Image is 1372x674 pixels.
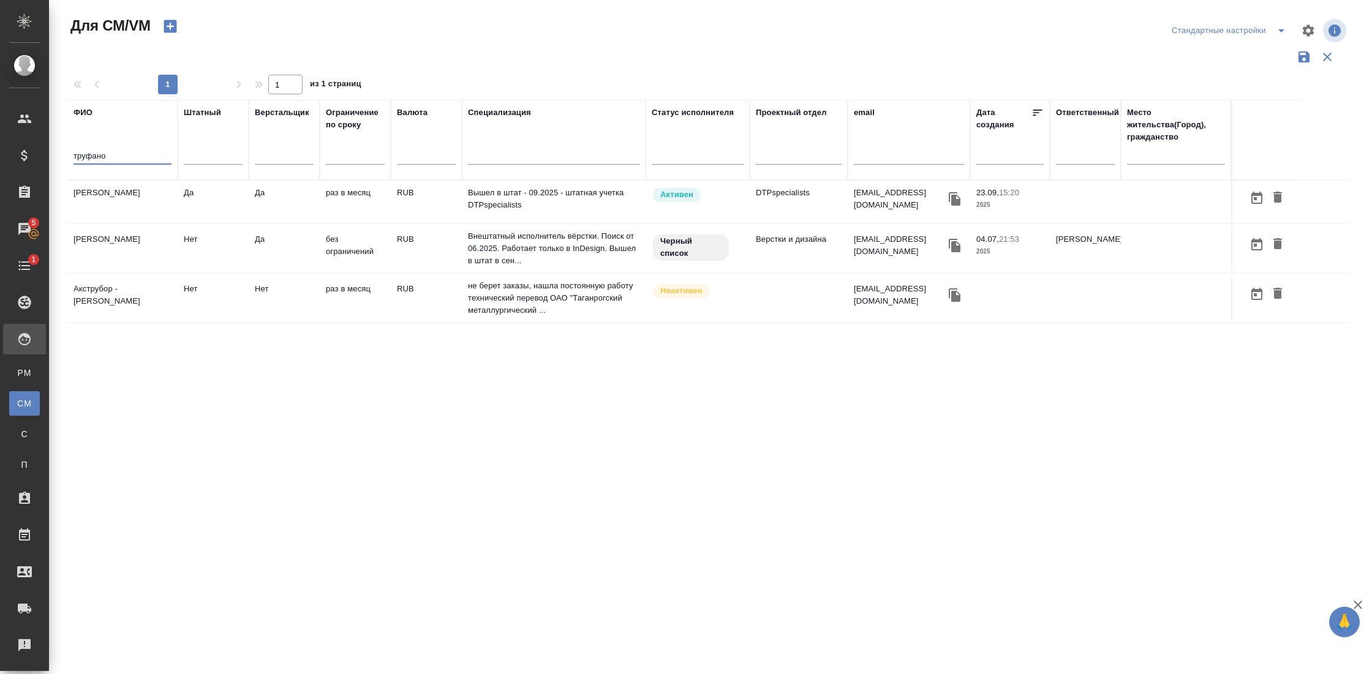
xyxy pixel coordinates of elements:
[178,181,249,223] td: Да
[320,181,391,223] td: раз в месяц
[750,227,848,270] td: Верстки и дизайна
[1292,45,1316,69] button: Сохранить фильтры
[1169,21,1294,40] div: split button
[320,227,391,270] td: без ограничений
[320,277,391,320] td: раз в месяц
[999,188,1019,197] p: 15:20
[976,199,1044,211] p: 2025
[3,250,46,281] a: 1
[1056,107,1119,119] div: Ответственный
[660,235,722,260] p: Черный список
[178,277,249,320] td: Нет
[1246,187,1267,209] button: Открыть календарь загрузки
[249,181,320,223] td: Да
[1246,233,1267,256] button: Открыть календарь загрузки
[1294,16,1323,45] span: Настроить таблицу
[1334,609,1355,635] span: 🙏
[391,227,462,270] td: RUB
[1050,227,1121,270] td: [PERSON_NAME]
[67,16,151,36] span: Для СМ/VM
[946,190,964,208] button: Скопировать
[750,181,848,223] td: DTPspecialists
[1316,45,1339,69] button: Сбросить фильтры
[15,397,34,410] span: CM
[976,107,1031,131] div: Дата создания
[854,187,946,211] p: [EMAIL_ADDRESS][DOMAIN_NAME]
[24,253,43,266] span: 1
[652,187,744,203] div: Рядовой исполнитель: назначай с учетом рейтинга
[660,285,703,297] p: Неактивен
[15,428,34,440] span: С
[468,187,639,211] p: Вышел в штат - 09.2025 - штатная учетка DTPspecialists
[15,459,34,471] span: П
[999,234,1019,244] p: 21:53
[1127,107,1225,143] div: Место жительства(Город), гражданство
[854,283,946,307] p: [EMAIL_ADDRESS][DOMAIN_NAME]
[976,245,1044,258] p: 2025
[1329,607,1360,637] button: 🙏
[652,107,734,119] div: Статус исполнителя
[976,234,999,244] p: 04.07,
[326,107,385,131] div: Ограничение по сроку
[1267,283,1288,305] button: Удалить
[854,107,875,119] div: email
[9,391,40,416] a: CM
[15,367,34,379] span: PM
[397,107,428,119] div: Валюта
[184,107,221,119] div: Штатный
[24,217,43,229] span: 5
[854,233,946,258] p: [EMAIL_ADDRESS][DOMAIN_NAME]
[468,230,639,267] p: Внештатный исполнитель вёрстки. Поиск от 06.2025. Работает только в InDesign. Вышел в штат в сен...
[652,283,744,299] div: Наши пути разошлись: исполнитель с нами не работает
[756,107,827,119] div: Проектный отдел
[9,452,40,477] a: П
[249,277,320,320] td: Нет
[946,286,964,304] button: Скопировать
[249,227,320,270] td: Да
[946,236,964,255] button: Скопировать
[310,77,361,94] span: из 1 страниц
[1267,233,1288,256] button: Удалить
[1323,19,1349,42] span: Посмотреть информацию
[976,188,999,197] p: 23.09,
[156,16,185,37] button: Создать
[67,181,178,223] td: [PERSON_NAME]
[67,227,178,270] td: [PERSON_NAME]
[178,227,249,270] td: Нет
[3,214,46,244] a: 5
[660,189,693,201] p: Активен
[468,107,531,119] div: Специализация
[1267,187,1288,209] button: Удалить
[73,107,92,119] div: ФИО
[9,361,40,385] a: PM
[391,277,462,320] td: RUB
[255,107,309,119] div: Верстальщик
[9,422,40,446] a: С
[67,277,178,320] td: Акструбор - [PERSON_NAME]
[1246,283,1267,305] button: Открыть календарь загрузки
[391,181,462,223] td: RUB
[652,233,744,262] div: Ой, а сюда уже нельзя: не привлекай исполнителя к работе
[468,280,639,316] p: не берет заказы, нашла постоянную работу технический перевод ОАО "Таганрогский металлургический ...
